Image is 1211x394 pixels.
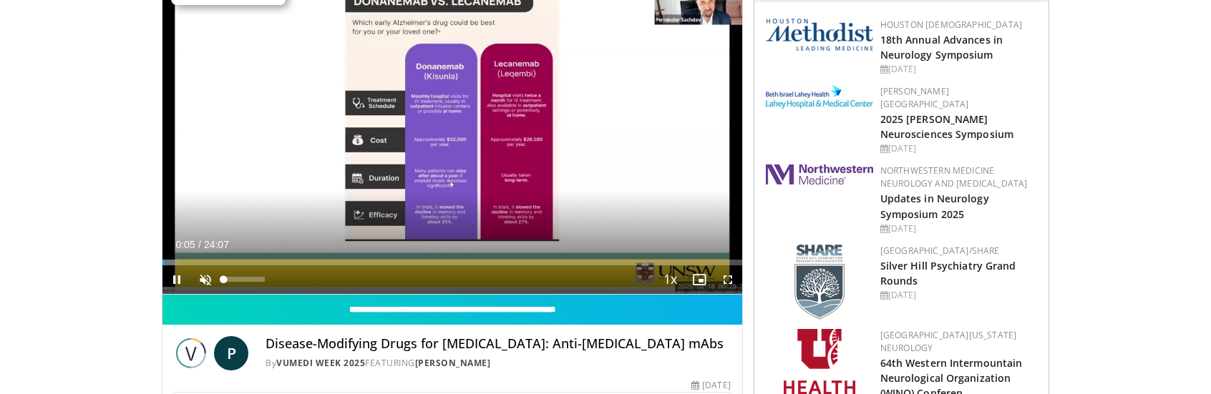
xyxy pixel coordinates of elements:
[415,357,491,369] a: [PERSON_NAME]
[880,222,1037,235] div: [DATE]
[880,19,1022,31] a: Houston [DEMOGRAPHIC_DATA]
[175,239,195,250] span: 0:05
[880,245,1000,257] a: [GEOGRAPHIC_DATA]/SHARE
[766,85,873,109] img: e7977282-282c-4444-820d-7cc2733560fd.jpg.150x105_q85_autocrop_double_scale_upscale_version-0.2.jpg
[191,265,220,294] button: Unmute
[266,357,731,370] div: By FEATURING
[880,192,989,220] a: Updates in Neurology Symposium 2025
[880,289,1037,302] div: [DATE]
[880,259,1016,287] a: Silver Hill Psychiatry Grand Rounds
[880,164,1028,189] a: Northwestern Medicine Neurology and [MEDICAL_DATA]
[794,245,845,320] img: f8aaeb6d-318f-4fcf-bd1d-54ce21f29e87.png.150x105_q85_autocrop_double_scale_upscale_version-0.2.png
[880,85,969,110] a: [PERSON_NAME][GEOGRAPHIC_DATA]
[174,336,208,370] img: Vumedi Week 2025
[223,277,264,282] div: Volume Level
[162,260,742,265] div: Progress Bar
[880,329,1017,354] a: [GEOGRAPHIC_DATA][US_STATE] Neurology
[162,265,191,294] button: Pause
[685,265,714,294] button: Enable picture-in-picture mode
[880,63,1037,76] div: [DATE]
[198,239,201,250] span: /
[714,265,742,294] button: Fullscreen
[656,265,685,294] button: Playback Rate
[766,19,873,51] img: 5e4488cc-e109-4a4e-9fd9-73bb9237ee91.png.150x105_q85_autocrop_double_scale_upscale_version-0.2.png
[214,336,248,370] a: P
[880,33,1003,61] a: 18th Annual Advances in Neurology Symposium
[266,336,731,352] h4: Disease-Modifying Drugs for [MEDICAL_DATA]: Anti-[MEDICAL_DATA] mAbs
[880,112,1013,141] a: 2025 [PERSON_NAME] Neurosciences Symposium
[204,239,229,250] span: 24:07
[691,379,730,392] div: [DATE]
[276,357,365,369] a: Vumedi Week 2025
[880,142,1037,155] div: [DATE]
[766,164,873,184] img: 2a462fb6-9365-492a-ac79-3166a6f924d8.png.150x105_q85_autocrop_double_scale_upscale_version-0.2.jpg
